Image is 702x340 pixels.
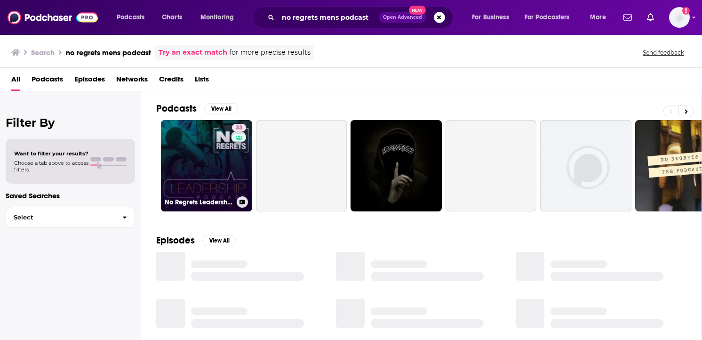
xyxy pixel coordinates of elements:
[194,10,246,25] button: open menu
[8,8,98,26] img: Podchaser - Follow, Share and Rate Podcasts
[159,72,183,91] a: Credits
[110,10,157,25] button: open menu
[165,198,233,206] h3: No Regrets Leadership Podcast
[383,15,422,20] span: Open Advanced
[525,11,570,24] span: For Podcasters
[14,150,88,157] span: Want to filter your results?
[6,214,115,220] span: Select
[156,103,197,114] h2: Podcasts
[669,7,690,28] img: User Profile
[66,48,151,57] h3: no regrets mens podcast
[6,116,135,130] h2: Filter By
[278,10,379,25] input: Search podcasts, credits, & more...
[162,11,182,24] span: Charts
[117,11,144,24] span: Podcasts
[11,72,20,91] a: All
[74,72,105,91] a: Episodes
[519,10,583,25] button: open menu
[682,7,690,15] svg: Email not verified
[156,103,238,114] a: PodcastsView All
[261,7,462,28] div: Search podcasts, credits, & more...
[236,123,242,133] span: 33
[32,72,63,91] a: Podcasts
[6,191,135,200] p: Saved Searches
[204,103,238,114] button: View All
[195,72,209,91] a: Lists
[379,12,426,23] button: Open AdvancedNew
[14,160,88,173] span: Choose a tab above to access filters.
[202,235,236,246] button: View All
[161,120,252,211] a: 33No Regrets Leadership Podcast
[472,11,509,24] span: For Business
[669,7,690,28] button: Show profile menu
[156,10,188,25] a: Charts
[156,235,236,246] a: EpisodesView All
[640,49,687,57] button: Send feedback
[620,9,636,25] a: Show notifications dropdown
[232,124,246,131] a: 33
[116,72,148,91] a: Networks
[643,9,658,25] a: Show notifications dropdown
[465,10,521,25] button: open menu
[200,11,234,24] span: Monitoring
[409,6,426,15] span: New
[6,207,135,228] button: Select
[156,235,195,246] h2: Episodes
[669,7,690,28] span: Logged in as EllaRoseMurphy
[159,47,227,58] a: Try an exact match
[583,10,618,25] button: open menu
[590,11,606,24] span: More
[31,48,55,57] h3: Search
[229,47,311,58] span: for more precise results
